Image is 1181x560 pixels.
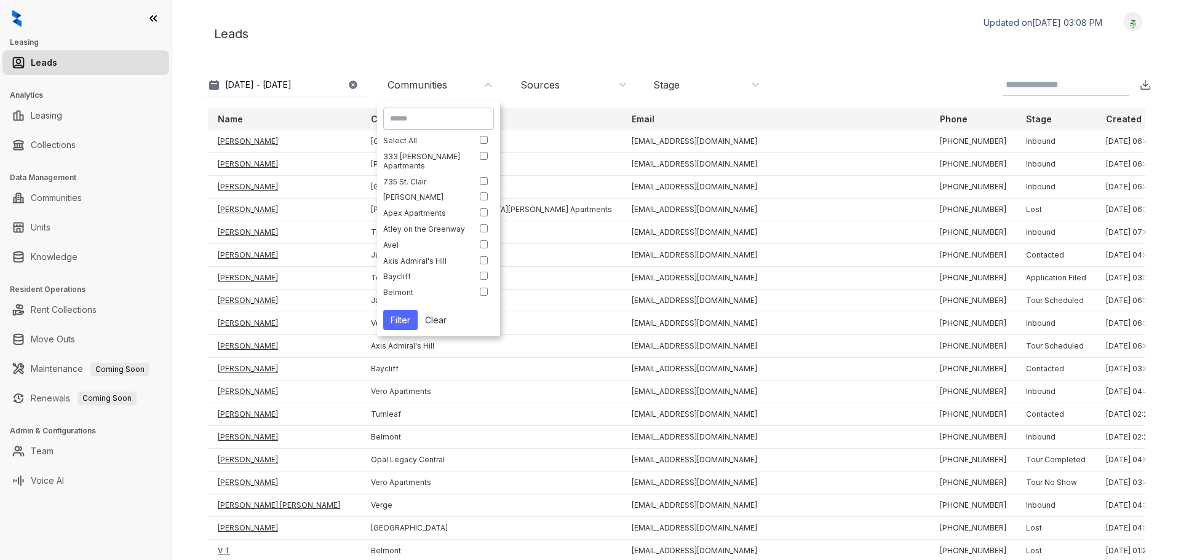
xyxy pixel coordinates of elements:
div: Bevel Apartments [383,304,467,313]
div: 333 [PERSON_NAME] Apartments [383,152,467,170]
td: Opal Legacy Central [361,449,622,471]
a: Units [31,215,50,240]
td: [PHONE_NUMBER] [930,153,1016,176]
a: Collections [31,133,76,157]
td: [PHONE_NUMBER] [930,381,1016,403]
img: SearchIcon [1116,79,1126,90]
td: [PHONE_NUMBER] [930,244,1016,267]
td: [EMAIL_ADDRESS][DOMAIN_NAME] [622,494,930,517]
td: [PERSON_NAME] [208,290,361,312]
button: Filter [383,310,418,330]
td: [EMAIL_ADDRESS][DOMAIN_NAME] [622,244,930,267]
td: [PHONE_NUMBER] [930,267,1016,290]
div: Communities [388,78,447,92]
div: Sources [520,78,560,92]
li: Renewals [2,386,169,411]
td: [EMAIL_ADDRESS][DOMAIN_NAME] [622,403,930,426]
div: Stage [653,78,680,92]
a: Leasing [31,103,62,128]
div: Apex Apartments [383,208,467,218]
td: Lost [1016,517,1096,540]
td: [PERSON_NAME] [208,176,361,199]
td: Application Filed [1016,267,1096,290]
li: Collections [2,133,169,157]
li: Communities [2,186,169,210]
td: Tour Scheduled [1016,290,1096,312]
td: [EMAIL_ADDRESS][DOMAIN_NAME] [622,290,930,312]
li: Maintenance [2,357,169,381]
img: Download [1139,79,1151,91]
a: Knowledge [31,245,78,269]
a: Voice AI [31,468,64,493]
p: Stage [1026,113,1052,125]
td: Lost [1016,199,1096,221]
td: [GEOGRAPHIC_DATA] [361,176,622,199]
a: Move Outs [31,327,75,352]
td: [PHONE_NUMBER] [930,221,1016,244]
td: [EMAIL_ADDRESS][DOMAIN_NAME] [622,176,930,199]
td: [EMAIL_ADDRESS][DOMAIN_NAME] [622,312,930,335]
td: [PHONE_NUMBER] [930,358,1016,381]
td: Vero Apartments [361,381,622,403]
td: [PERSON_NAME] [208,199,361,221]
td: Contacted [1016,403,1096,426]
div: Leads [202,12,1151,55]
td: [PERSON_NAME] [208,267,361,290]
td: [PHONE_NUMBER] [930,130,1016,153]
td: The Belhaven Apartments [361,221,622,244]
td: [PERSON_NAME] [208,335,361,358]
a: Leads [31,50,57,75]
td: [PERSON_NAME] [208,153,361,176]
td: Inbound [1016,130,1096,153]
td: [PHONE_NUMBER] [930,471,1016,494]
li: Leasing [2,103,169,128]
h3: Analytics [10,90,172,101]
a: Communities [31,186,82,210]
td: [PERSON_NAME] Estates [361,153,622,176]
h3: Admin & Configurations [10,425,172,436]
li: Move Outs [2,327,169,352]
h3: Leasing [10,37,172,48]
td: Terrena [361,267,622,290]
div: Belmont [383,288,467,297]
li: Voice AI [2,468,169,493]
div: Avel [383,240,467,250]
td: Verge [361,312,622,335]
td: [PHONE_NUMBER] [930,517,1016,540]
span: Coming Soon [90,363,149,376]
button: [DATE] - [DATE] [202,74,368,96]
p: Name [218,113,243,125]
td: Axis Admiral's Hill [361,335,622,358]
div: Atley on the Greenway [383,224,467,234]
p: Phone [940,113,968,125]
td: Inbound [1016,221,1096,244]
td: [EMAIL_ADDRESS][DOMAIN_NAME] [622,335,930,358]
td: [PERSON_NAME] [208,403,361,426]
a: RenewalsComing Soon [31,386,137,411]
p: Community [371,113,420,125]
td: Baycliff [361,358,622,381]
td: [PHONE_NUMBER] [930,312,1016,335]
td: [PHONE_NUMBER] [930,335,1016,358]
div: Axis Admiral's Hill [383,256,467,266]
td: Vero Apartments [361,471,622,494]
td: Tour Completed [1016,449,1096,471]
button: Clear [418,310,454,330]
h3: Resident Operations [10,284,172,295]
td: Jayden Apartments [361,290,622,312]
td: [PHONE_NUMBER] [930,426,1016,449]
td: Contacted [1016,244,1096,267]
td: Inbound [1016,494,1096,517]
td: [PERSON_NAME] [208,130,361,153]
img: logo [12,10,22,27]
td: Jada Legacy Central [361,244,622,267]
a: Team [31,439,54,463]
p: [DATE] - [DATE] [225,79,292,91]
td: [PHONE_NUMBER] [930,403,1016,426]
div: Select All [383,136,467,145]
td: [EMAIL_ADDRESS][DOMAIN_NAME] [622,381,930,403]
td: [EMAIL_ADDRESS][DOMAIN_NAME] [622,426,930,449]
td: [PERSON_NAME] [208,381,361,403]
td: [GEOGRAPHIC_DATA] [361,517,622,540]
a: Rent Collections [31,298,97,322]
